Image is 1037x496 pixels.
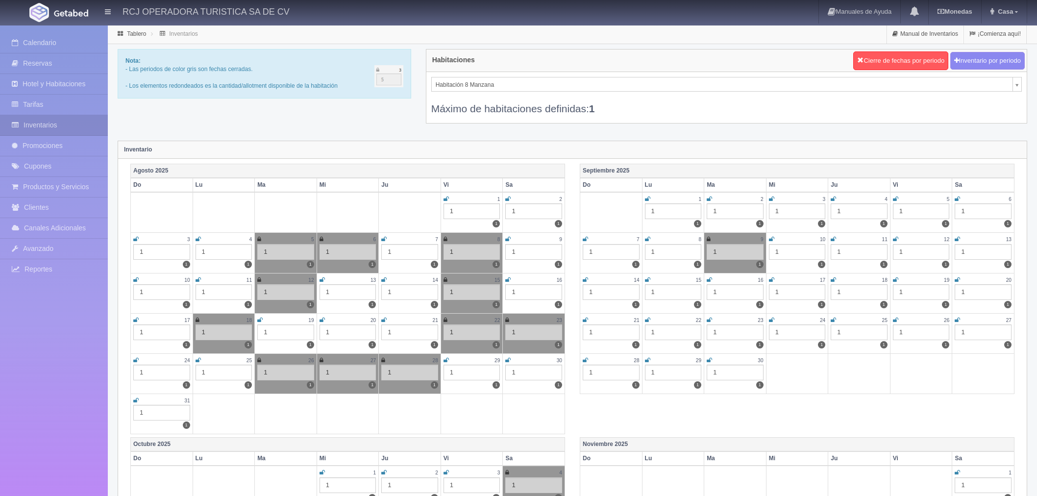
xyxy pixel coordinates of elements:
div: 1 [707,324,764,340]
div: 1 [381,244,438,260]
div: 1 [955,244,1012,260]
small: 21 [634,318,639,323]
div: 1 [769,203,826,219]
b: 1 [589,103,595,114]
small: 29 [696,358,701,363]
label: 1 [942,220,949,227]
label: 1 [307,261,314,268]
img: Getabed [29,3,49,22]
label: 1 [245,341,252,348]
div: 1 [645,284,702,300]
div: 1 [645,203,702,219]
th: Sa [952,178,1014,192]
th: Do [580,451,642,466]
small: 19 [308,318,314,323]
label: 1 [245,261,252,268]
div: Máximo de habitaciones definidas: [431,92,1022,116]
div: 1 [955,284,1012,300]
small: 7 [637,237,640,242]
small: 14 [634,277,639,283]
div: 1 [831,244,888,260]
th: Sa [503,178,565,192]
small: 14 [432,277,438,283]
th: Ju [379,178,441,192]
label: 1 [880,261,888,268]
div: 1 [645,365,702,380]
small: 26 [308,358,314,363]
label: 1 [369,261,376,268]
label: 1 [493,261,500,268]
th: Agosto 2025 [131,164,565,178]
label: 1 [245,301,252,308]
small: 25 [882,318,887,323]
small: 3 [823,197,826,202]
label: 1 [694,220,701,227]
h4: Habitaciones [432,56,475,64]
div: 1 [769,324,826,340]
th: Vi [441,178,503,192]
small: 18 [882,277,887,283]
label: 1 [942,301,949,308]
span: Habitación 8 Manzana [436,77,1009,92]
small: 30 [758,358,763,363]
label: 1 [307,301,314,308]
small: 22 [494,318,500,323]
div: - Las periodos de color gris son fechas cerradas. - Los elementos redondeados es la cantidad/allo... [118,49,411,99]
small: 13 [370,277,376,283]
div: 1 [707,284,764,300]
div: 1 [505,203,562,219]
div: 1 [645,324,702,340]
small: 17 [184,318,190,323]
div: 1 [505,284,562,300]
label: 1 [818,301,825,308]
label: 1 [431,301,438,308]
div: 1 [893,324,950,340]
label: 1 [183,261,190,268]
label: 1 [369,301,376,308]
a: Tablero [127,30,146,37]
label: 1 [694,341,701,348]
img: Getabed [54,9,88,17]
th: Do [131,178,193,192]
th: Vi [890,178,952,192]
label: 1 [632,301,640,308]
th: Ju [828,178,890,192]
div: 1 [196,324,252,340]
div: 1 [381,477,438,493]
th: Mi [766,451,828,466]
th: Noviembre 2025 [580,438,1014,452]
b: Monedas [938,8,972,15]
div: 1 [505,244,562,260]
small: 28 [432,358,438,363]
small: 23 [557,318,562,323]
th: Mi [766,178,828,192]
label: 1 [493,381,500,389]
div: 1 [505,324,562,340]
label: 1 [183,381,190,389]
div: 1 [381,365,438,380]
label: 1 [756,341,764,348]
div: 1 [831,324,888,340]
small: 23 [758,318,763,323]
small: 22 [696,318,701,323]
th: Do [131,451,193,466]
small: 11 [882,237,887,242]
small: 3 [497,470,500,475]
label: 1 [942,261,949,268]
div: 1 [133,324,190,340]
div: 1 [955,203,1012,219]
label: 1 [694,261,701,268]
div: 1 [707,203,764,219]
small: 19 [944,277,949,283]
div: 1 [257,324,314,340]
small: 25 [247,358,252,363]
div: 1 [444,284,500,300]
label: 1 [183,422,190,429]
small: 5 [311,237,314,242]
label: 1 [245,381,252,389]
div: 1 [893,244,950,260]
label: 1 [632,261,640,268]
div: 1 [133,284,190,300]
label: 1 [756,301,764,308]
small: 17 [820,277,825,283]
